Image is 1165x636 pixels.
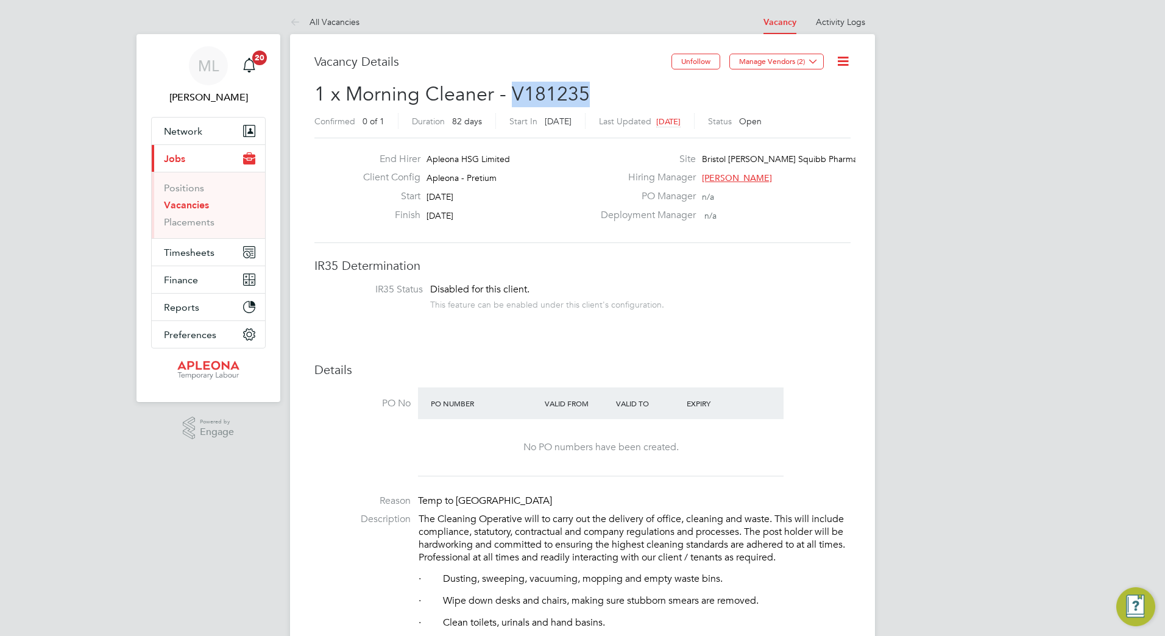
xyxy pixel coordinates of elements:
[427,172,497,183] span: Apleona - Pretium
[542,392,613,414] div: Valid From
[152,266,265,293] button: Finance
[314,495,411,507] label: Reason
[314,82,590,106] span: 1 x Morning Cleaner - V181235
[671,54,720,69] button: Unfollow
[704,210,717,221] span: n/a
[708,116,732,127] label: Status
[593,153,696,166] label: Site
[353,209,420,222] label: Finish
[412,116,445,127] label: Duration
[430,283,529,295] span: Disabled for this client.
[151,90,266,105] span: Matthew Lee
[702,154,899,164] span: Bristol [PERSON_NAME] Squibb Pharmaceuticals…
[314,116,355,127] label: Confirmed
[314,513,411,526] label: Description
[509,116,537,127] label: Start In
[164,182,204,194] a: Positions
[152,294,265,320] button: Reports
[428,392,542,414] div: PO Number
[419,617,851,629] p: · Clean toilets, urinals and hand basins.
[430,441,771,454] div: No PO numbers have been created.
[152,321,265,348] button: Preferences
[152,118,265,144] button: Network
[702,191,714,202] span: n/a
[164,274,198,286] span: Finance
[314,397,411,410] label: PO No
[152,239,265,266] button: Timesheets
[353,190,420,203] label: Start
[593,209,696,222] label: Deployment Manager
[419,573,851,585] p: · Dusting, sweeping, vacuuming, mopping and empty waste bins.
[314,362,851,378] h3: Details
[702,172,772,183] span: [PERSON_NAME]
[164,302,199,313] span: Reports
[427,191,453,202] span: [DATE]
[183,417,235,440] a: Powered byEngage
[198,58,219,74] span: ML
[418,495,552,507] span: Temp to [GEOGRAPHIC_DATA]
[314,54,671,69] h3: Vacancy Details
[314,258,851,274] h3: IR35 Determination
[419,513,851,564] p: The Cleaning Operative will to carry out the delivery of office, cleaning and waste. This will in...
[200,427,234,437] span: Engage
[152,172,265,238] div: Jobs
[599,116,651,127] label: Last Updated
[136,34,280,402] nav: Main navigation
[545,116,572,127] span: [DATE]
[816,16,865,27] a: Activity Logs
[252,51,267,65] span: 20
[684,392,755,414] div: Expiry
[164,199,209,211] a: Vacancies
[656,116,681,127] span: [DATE]
[164,125,202,137] span: Network
[427,210,453,221] span: [DATE]
[177,361,239,380] img: apleona-logo-retina.png
[353,171,420,184] label: Client Config
[327,283,423,296] label: IR35 Status
[593,171,696,184] label: Hiring Manager
[353,153,420,166] label: End Hirer
[613,392,684,414] div: Valid To
[164,329,216,341] span: Preferences
[363,116,384,127] span: 0 of 1
[763,17,796,27] a: Vacancy
[164,216,214,228] a: Placements
[739,116,762,127] span: Open
[430,296,664,310] div: This feature can be enabled under this client's configuration.
[164,247,214,258] span: Timesheets
[290,16,359,27] a: All Vacancies
[419,595,851,607] p: · Wipe down desks and chairs, making sure stubborn smears are removed.
[729,54,824,69] button: Manage Vendors (2)
[237,46,261,85] a: 20
[1116,587,1155,626] button: Engage Resource Center
[200,417,234,427] span: Powered by
[152,145,265,172] button: Jobs
[452,116,482,127] span: 82 days
[151,361,266,380] a: Go to home page
[151,46,266,105] a: ML[PERSON_NAME]
[164,153,185,164] span: Jobs
[427,154,510,164] span: Apleona HSG Limited
[593,190,696,203] label: PO Manager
